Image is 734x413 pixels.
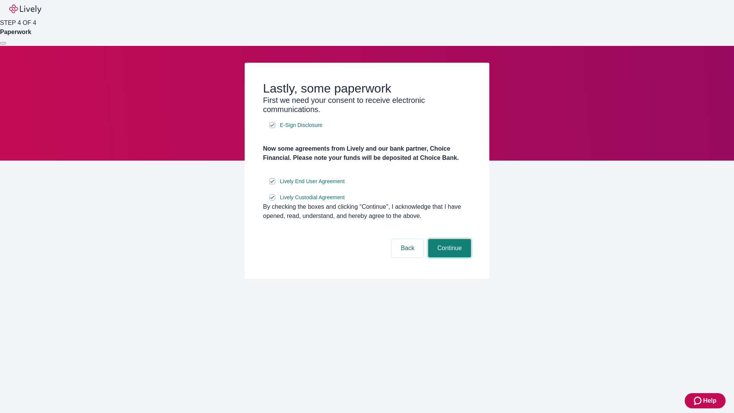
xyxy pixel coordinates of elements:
a: e-sign disclosure document [278,120,324,130]
a: e-sign disclosure document [278,193,346,202]
span: E-Sign Disclosure [280,121,322,129]
span: Help [703,396,716,405]
h2: Lastly, some paperwork [263,81,471,96]
h3: First we need your consent to receive electronic communications. [263,96,471,114]
svg: Zendesk support icon [694,396,703,405]
h4: Now some agreements from Lively and our bank partner, Choice Financial. Please note your funds wi... [263,144,471,163]
span: Lively Custodial Agreement [280,193,345,202]
img: Lively [9,5,41,14]
button: Zendesk support iconHelp [685,393,726,408]
div: By checking the boxes and clicking “Continue", I acknowledge that I have opened, read, understand... [263,202,471,221]
span: Lively End User Agreement [280,177,345,185]
button: Continue [428,239,471,257]
button: Back [391,239,424,257]
a: e-sign disclosure document [278,177,346,186]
